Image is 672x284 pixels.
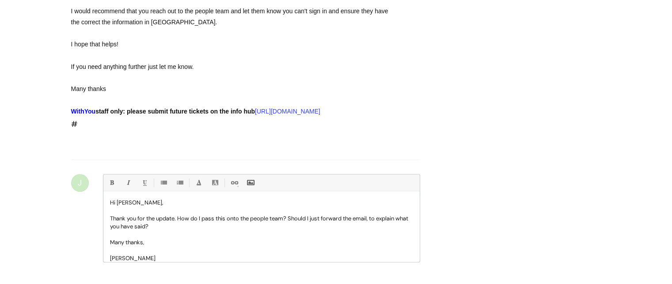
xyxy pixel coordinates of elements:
[71,108,96,115] span: WithYou
[71,8,388,26] span: I would recommend that you reach out to the people team and let them know you can't sign in and e...
[255,108,320,115] a: [URL][DOMAIN_NAME]
[71,174,89,192] div: J
[71,85,106,92] span: Many thanks
[71,63,194,70] span: If you need anything further just let me know.
[110,239,413,246] p: Many thanks,
[228,177,239,188] a: Link
[139,177,150,188] a: Underline(Ctrl-U)
[209,177,220,188] a: Back Color
[110,254,413,262] p: [PERSON_NAME]
[106,177,117,188] a: Bold (Ctrl-B)
[71,108,255,115] strong: staff only: please submit future tickets on the info hub
[110,199,413,207] p: Hi [PERSON_NAME],
[158,177,169,188] a: • Unordered List (Ctrl-Shift-7)
[174,177,185,188] a: 1. Ordered List (Ctrl-Shift-8)
[122,177,133,188] a: Italic (Ctrl-I)
[245,177,256,188] a: Insert Image...
[193,177,204,188] a: Font Color
[71,41,118,48] span: I hope that helps!
[110,215,413,231] p: Thank you for the update. How do I pass this onto the people team? Should I just forward the emai...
